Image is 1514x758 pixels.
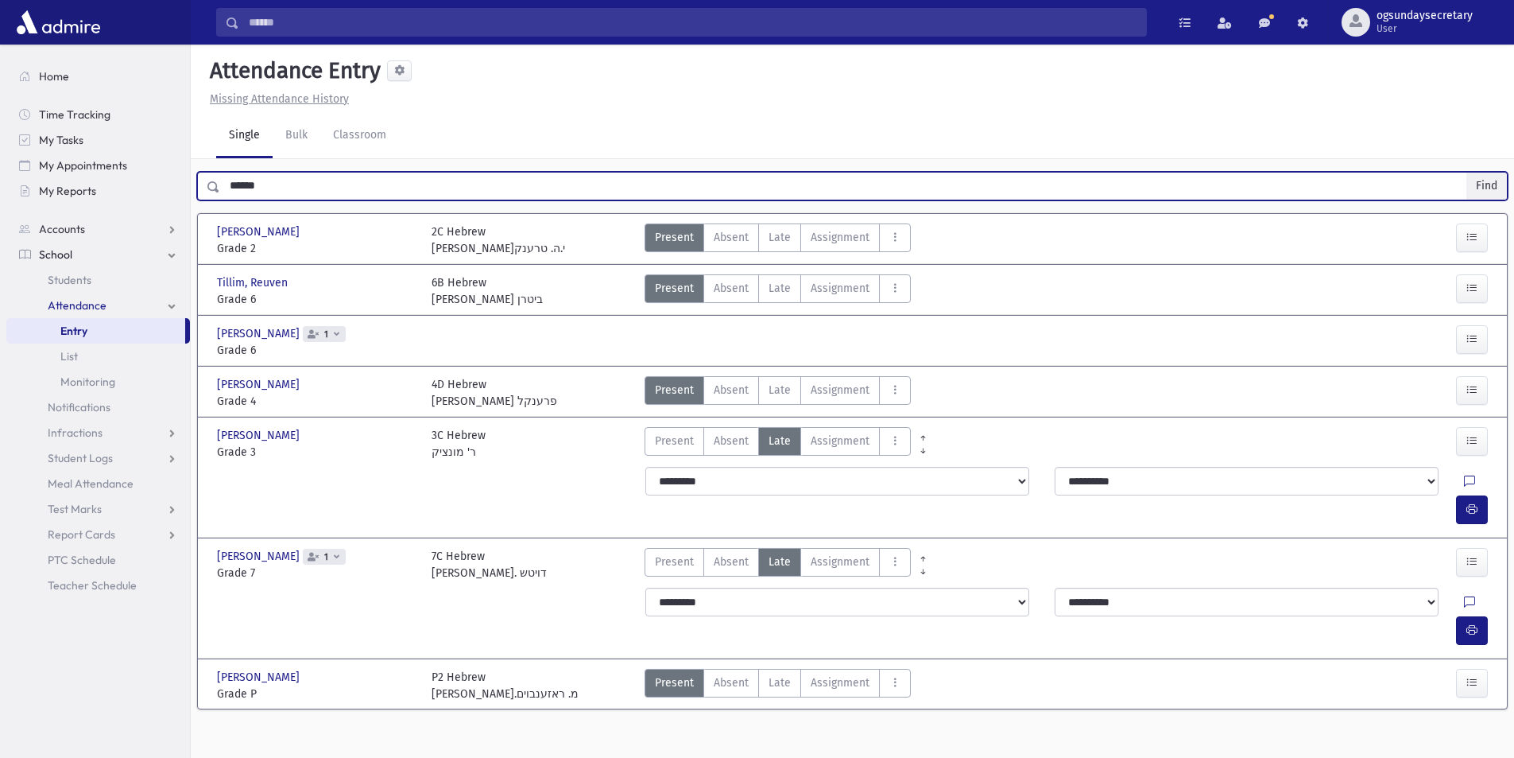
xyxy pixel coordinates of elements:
[714,433,749,449] span: Absent
[6,573,190,598] a: Teacher Schedule
[6,522,190,547] a: Report Cards
[217,376,303,393] span: [PERSON_NAME]
[714,674,749,691] span: Absent
[6,178,190,204] a: My Reports
[321,329,331,340] span: 1
[432,669,579,702] div: P2 Hebrew [PERSON_NAME].מ. ראזענבוים
[811,433,869,449] span: Assignment
[48,273,91,287] span: Students
[811,382,869,398] span: Assignment
[645,427,911,461] div: AttTypes
[203,92,349,106] a: Missing Attendance History
[645,274,911,308] div: AttTypes
[321,552,331,562] span: 1
[217,291,416,308] span: Grade 6
[6,420,190,445] a: Infractions
[6,242,190,267] a: School
[655,280,694,297] span: Present
[217,548,303,565] span: [PERSON_NAME]
[210,92,349,106] u: Missing Attendance History
[6,547,190,573] a: PTC Schedule
[60,375,115,389] span: Monitoring
[39,107,110,122] span: Time Tracking
[769,674,791,691] span: Late
[432,224,565,257] div: 2C Hebrew [PERSON_NAME]י.ה. טרענק
[1377,22,1473,35] span: User
[811,280,869,297] span: Assignment
[432,376,557,410] div: 4D Hebrew [PERSON_NAME] פרענקל
[48,527,115,542] span: Report Cards
[13,6,104,38] img: AdmirePro
[769,280,791,297] span: Late
[48,298,106,313] span: Attendance
[645,376,911,410] div: AttTypes
[39,184,96,198] span: My Reports
[6,293,190,318] a: Attendance
[217,427,303,444] span: [PERSON_NAME]
[217,393,416,410] span: Grade 4
[6,496,190,522] a: Test Marks
[811,674,869,691] span: Assignment
[811,554,869,570] span: Assignment
[432,274,543,308] div: 6B Hebrew [PERSON_NAME] ביטרן
[60,324,87,338] span: Entry
[203,57,381,84] h5: Attendance Entry
[714,229,749,246] span: Absent
[48,451,113,465] span: Student Logs
[6,153,190,178] a: My Appointments
[39,247,72,262] span: School
[6,216,190,242] a: Accounts
[6,267,190,293] a: Students
[217,565,416,581] span: Grade 7
[645,669,911,702] div: AttTypes
[6,344,190,369] a: List
[6,445,190,471] a: Student Logs
[39,69,69,84] span: Home
[1466,173,1507,200] button: Find
[320,114,399,158] a: Classroom
[432,548,547,581] div: 7C Hebrew [PERSON_NAME]. דויטש
[6,369,190,395] a: Monitoring
[645,224,911,257] div: AttTypes
[655,554,694,570] span: Present
[811,229,869,246] span: Assignment
[48,476,134,491] span: Meal Attendance
[48,553,116,567] span: PTC Schedule
[217,444,416,461] span: Grade 3
[217,240,416,257] span: Grade 2
[714,280,749,297] span: Absent
[217,325,303,342] span: [PERSON_NAME]
[769,229,791,246] span: Late
[48,502,102,516] span: Test Marks
[714,382,749,398] span: Absent
[239,8,1146,37] input: Search
[39,222,85,236] span: Accounts
[6,102,190,127] a: Time Tracking
[655,674,694,691] span: Present
[217,342,416,359] span: Grade 6
[769,433,791,449] span: Late
[216,114,273,158] a: Single
[39,133,83,147] span: My Tasks
[655,433,694,449] span: Present
[6,127,190,153] a: My Tasks
[655,382,694,398] span: Present
[39,158,127,173] span: My Appointments
[48,578,137,593] span: Teacher Schedule
[714,554,749,570] span: Absent
[217,669,303,686] span: [PERSON_NAME]
[217,686,416,702] span: Grade P
[48,426,103,440] span: Infractions
[655,229,694,246] span: Present
[769,554,791,570] span: Late
[432,427,486,461] div: 3C Hebrew ר' מונציק
[6,395,190,420] a: Notifications
[217,274,291,291] span: Tillim, Reuven
[6,318,185,344] a: Entry
[645,548,911,581] div: AttTypes
[273,114,320,158] a: Bulk
[48,400,110,414] span: Notifications
[1377,10,1473,22] span: ogsundaysecretary
[6,64,190,89] a: Home
[6,471,190,496] a: Meal Attendance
